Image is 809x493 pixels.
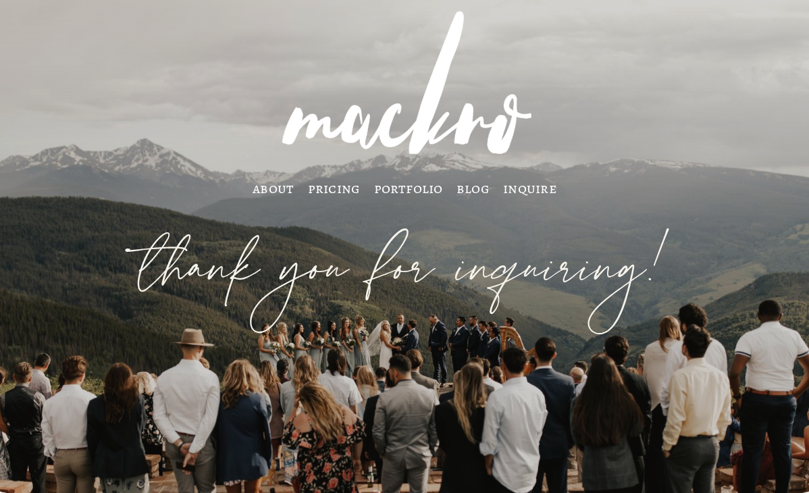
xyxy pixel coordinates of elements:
h3: thank you for inquiring! [141,225,666,320]
a: portfolio [374,183,443,194]
a: about [253,183,294,194]
a: inquire [503,183,556,194]
a: blog [456,183,490,194]
img: MACKRO PHOTOGRAPHY | Denver Colorado Wedding Photographer [254,1,555,180]
a: pricing [308,183,361,194]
